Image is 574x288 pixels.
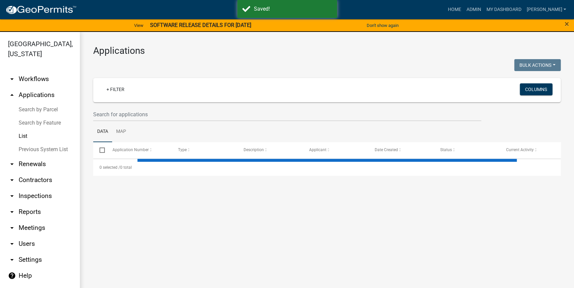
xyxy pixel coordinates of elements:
[131,20,146,31] a: View
[440,147,452,152] span: Status
[364,20,401,31] button: Don't show again
[8,91,16,99] i: arrow_drop_up
[8,192,16,200] i: arrow_drop_down
[565,20,569,28] button: Close
[8,208,16,216] i: arrow_drop_down
[8,256,16,264] i: arrow_drop_down
[93,45,561,56] h3: Applications
[112,147,149,152] span: Application Number
[93,159,561,176] div: 0 total
[8,224,16,232] i: arrow_drop_down
[499,142,565,158] datatable-header-cell: Current Activity
[506,147,533,152] span: Current Activity
[171,142,237,158] datatable-header-cell: Type
[375,147,398,152] span: Date Created
[99,165,120,170] span: 0 selected /
[93,121,112,143] a: Data
[8,176,16,184] i: arrow_drop_down
[254,5,332,13] div: Saved!
[434,142,499,158] datatable-header-cell: Status
[101,83,130,95] a: + Filter
[8,160,16,168] i: arrow_drop_down
[150,22,251,28] strong: SOFTWARE RELEASE DETAILS FOR [DATE]
[237,142,303,158] datatable-header-cell: Description
[93,108,481,121] input: Search for applications
[483,3,524,16] a: My Dashboard
[445,3,464,16] a: Home
[8,272,16,280] i: help
[464,3,483,16] a: Admin
[178,147,187,152] span: Type
[8,240,16,248] i: arrow_drop_down
[112,121,130,143] a: Map
[524,3,569,16] a: [PERSON_NAME]
[565,19,569,29] span: ×
[93,142,106,158] datatable-header-cell: Select
[106,142,171,158] datatable-header-cell: Application Number
[309,147,326,152] span: Applicant
[514,59,561,71] button: Bulk Actions
[244,147,264,152] span: Description
[368,142,434,158] datatable-header-cell: Date Created
[8,75,16,83] i: arrow_drop_down
[303,142,368,158] datatable-header-cell: Applicant
[520,83,552,95] button: Columns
